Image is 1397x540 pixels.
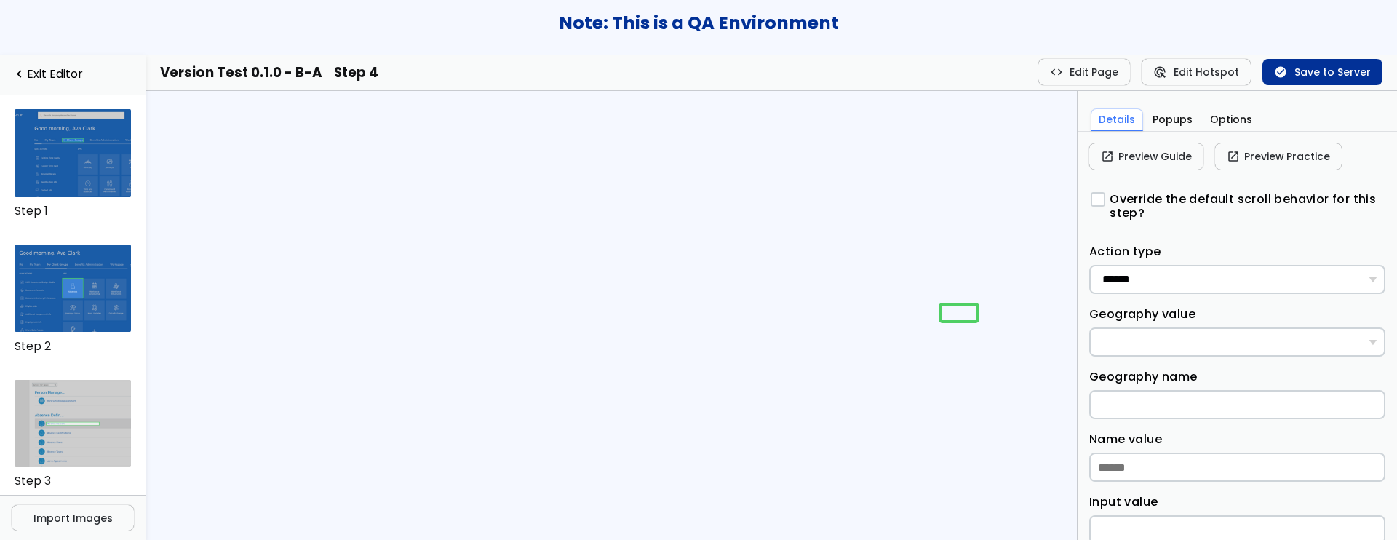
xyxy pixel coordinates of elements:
a: Step 3 [15,380,132,467]
span: check_circle [1274,66,1287,78]
button: codeEdit Page [1038,59,1131,85]
label: Name value [1089,431,1162,453]
button: Details [1091,108,1143,131]
button: Options [1203,108,1259,131]
img: step_1_screenshot.png [15,109,132,196]
a: open_in_newPreview Practice [1215,143,1342,170]
label: Geography name [1089,368,1198,390]
a: Step 2 [15,245,132,332]
span: Step 1 [15,205,124,218]
span: open_in_new [1101,151,1114,162]
span: Step 2 [15,340,124,353]
label: Input value [1089,493,1158,515]
img: step_4_screenshot.png [15,380,132,467]
span: ads_click [1153,66,1166,78]
button: ads_clickEdit Hotspot [1142,59,1251,85]
span: open_in_new [1227,151,1240,162]
label: Geography value [1089,306,1195,327]
button: Import Images [12,505,134,531]
label: Action type [1089,243,1161,265]
a: open_in_newPreview Guide [1089,143,1203,170]
h2: Step 4 [334,65,378,80]
h1: Version Test 0.1.0 - B-A [160,65,322,80]
button: Popups [1146,108,1201,131]
a: Step 1 [15,109,132,196]
img: step_2_screenshot.png [15,245,132,332]
span: code [1050,66,1063,78]
label: Override the default scroll behavior for this step? [1102,193,1378,220]
button: check_circleSave to Server [1262,59,1382,85]
span: navigate_before [12,68,27,82]
a: navigate_beforeExit Editor [12,68,134,82]
span: Step 3 [15,475,124,488]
